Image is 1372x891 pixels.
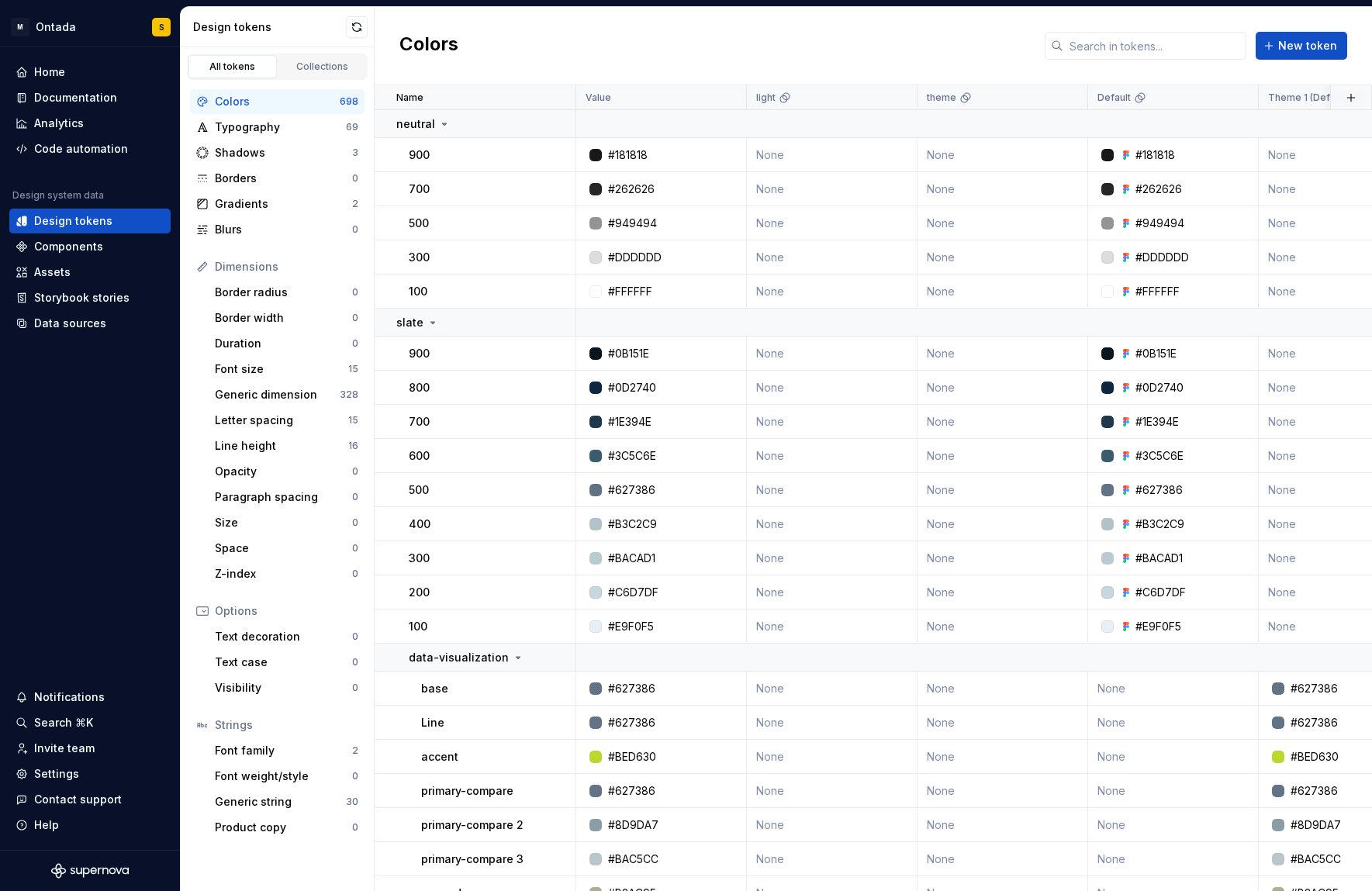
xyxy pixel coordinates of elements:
a: Generic string30 [209,789,365,814]
p: primary-compare [421,783,513,799]
p: Value [586,92,611,104]
p: Line [421,715,444,730]
input: Search in tokens... [1063,32,1246,60]
div: #8D9DA7 [608,817,658,833]
p: 500 [409,216,429,231]
p: Name [396,92,423,104]
div: #0D2740 [1135,380,1184,395]
a: Data sources [9,311,171,336]
div: Design tokens [34,213,112,229]
div: Generic string [215,794,346,810]
div: Font size [215,361,348,377]
td: None [747,672,918,706]
a: Size0 [209,510,365,535]
p: primary-compare 2 [421,817,524,833]
td: None [918,172,1088,206]
div: #627386 [1135,482,1183,498]
div: Settings [34,766,79,782]
td: None [1088,774,1259,808]
div: #B3C2C9 [1135,516,1184,532]
div: Line height [215,438,348,454]
div: 0 [352,172,358,185]
td: None [918,405,1088,439]
div: #B3C2C9 [608,516,657,532]
button: Search ⌘K [9,710,171,735]
div: Paragraph spacing [215,489,352,505]
div: Design system data [12,189,104,202]
div: #BACAD1 [1135,551,1183,566]
button: Contact support [9,787,171,812]
a: Colors698 [190,89,365,114]
div: 69 [346,121,358,133]
a: Space0 [209,536,365,561]
div: #BACAD1 [608,551,655,566]
a: Text decoration0 [209,624,365,649]
div: #E9F0F5 [1135,619,1181,634]
div: Shadows [215,145,352,161]
div: #627386 [608,783,655,799]
td: None [918,439,1088,473]
p: 100 [409,619,427,634]
a: Storybook stories [9,285,171,310]
p: 700 [409,181,430,197]
a: Product copy0 [209,815,365,840]
p: 900 [409,346,430,361]
span: New token [1278,38,1337,54]
a: Paragraph spacing0 [209,485,365,509]
div: Visibility [215,680,352,696]
a: Borders0 [190,166,365,191]
td: None [747,808,918,842]
td: None [918,541,1088,575]
p: slate [396,315,423,330]
div: Letter spacing [215,413,348,428]
div: Duration [215,336,352,351]
div: #627386 [1291,783,1338,799]
a: Text case0 [209,650,365,675]
div: #949494 [1135,216,1184,231]
button: Notifications [9,685,171,710]
div: Border radius [215,285,352,300]
div: Text case [215,654,352,670]
td: None [747,371,918,405]
td: None [747,172,918,206]
td: None [918,240,1088,275]
div: Dimensions [215,259,358,275]
div: Z-index [215,566,352,582]
div: Space [215,540,352,556]
div: Size [215,515,352,530]
div: #C6D7DF [608,585,658,600]
div: #1E394E [1135,414,1179,430]
div: 2 [352,744,358,757]
td: None [747,275,918,309]
div: #1E394E [608,414,651,430]
td: None [747,405,918,439]
div: Text decoration [215,629,352,644]
a: Gradients2 [190,192,365,216]
p: data-visualization [409,650,509,665]
p: 700 [409,414,430,430]
td: None [918,206,1088,240]
div: 0 [352,337,358,350]
td: None [918,672,1088,706]
p: neutral [396,116,435,132]
a: Border radius0 [209,280,365,305]
div: #3C5C6E [608,448,656,464]
a: Blurs0 [190,217,365,242]
div: Border width [215,310,352,326]
a: Settings [9,761,171,786]
p: 500 [409,482,429,498]
a: Supernova Logo [51,863,129,879]
td: None [918,507,1088,541]
div: Gradients [215,196,352,212]
div: #DDDDDD [608,250,662,265]
td: None [918,740,1088,774]
a: Code automation [9,136,171,161]
td: None [747,706,918,740]
div: Font weight/style [215,768,352,784]
div: M [11,18,29,36]
a: Opacity0 [209,459,365,484]
td: None [1088,808,1259,842]
div: 0 [352,656,358,668]
div: 0 [352,770,358,782]
td: None [918,808,1088,842]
